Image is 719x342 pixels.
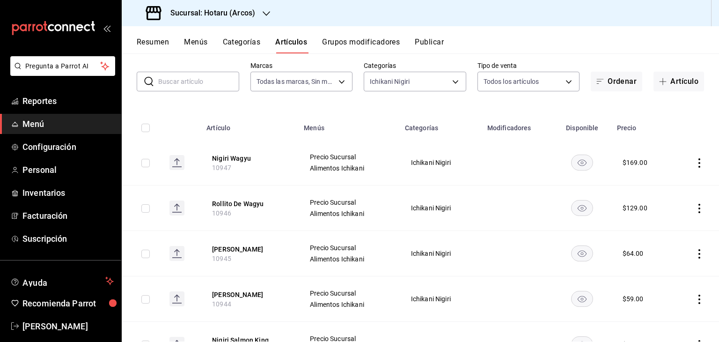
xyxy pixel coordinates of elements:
[22,164,114,176] span: Personal
[22,186,114,199] span: Inventarios
[310,290,388,297] span: Precio Sucursal
[22,141,114,153] span: Configuración
[623,249,644,258] div: $ 64.00
[10,56,115,76] button: Pregunta a Parrot AI
[22,209,114,222] span: Facturación
[571,245,593,261] button: availability-product
[695,204,704,213] button: actions
[482,110,553,140] th: Modificadores
[411,250,470,257] span: Ichikani Nigiri
[571,200,593,216] button: availability-product
[695,249,704,259] button: actions
[257,77,336,86] span: Todas las marcas, Sin marca
[411,159,470,166] span: Ichikani Nigiri
[212,245,287,254] button: edit-product-location
[310,210,388,217] span: Alimentos Ichikani
[695,295,704,304] button: actions
[695,158,704,168] button: actions
[201,110,298,140] th: Artículo
[250,62,353,69] label: Marcas
[212,164,231,171] span: 10947
[22,275,102,287] span: Ayuda
[553,110,611,140] th: Disponible
[137,37,169,53] button: Resumen
[484,77,539,86] span: Todos los artículos
[653,72,704,91] button: Artículo
[611,110,673,140] th: Precio
[298,110,399,140] th: Menús
[7,68,115,78] a: Pregunta a Parrot AI
[623,203,647,213] div: $ 129.00
[571,155,593,171] button: availability-product
[571,291,593,307] button: availability-product
[477,62,580,69] label: Tipo de venta
[310,245,388,251] span: Precio Sucursal
[22,118,114,130] span: Menú
[275,37,307,53] button: Artículos
[137,37,719,53] div: navigation tabs
[322,37,400,53] button: Grupos modificadores
[212,255,231,262] span: 10945
[399,110,482,140] th: Categorías
[411,205,470,211] span: Ichikani Nigiri
[22,320,114,333] span: [PERSON_NAME]
[212,154,287,163] button: edit-product-location
[310,165,388,171] span: Alimentos Ichikani
[310,154,388,160] span: Precio Sucursal
[623,158,647,167] div: $ 169.00
[22,232,114,245] span: Suscripción
[364,62,466,69] label: Categorías
[212,209,231,217] span: 10946
[212,290,287,299] button: edit-product-location
[25,61,101,71] span: Pregunta a Parrot AI
[310,301,388,308] span: Alimentos Ichikani
[370,77,410,86] span: Ichikani Nigiri
[212,199,287,208] button: edit-product-location
[22,95,114,107] span: Reportes
[411,296,470,302] span: Ichikani Nigiri
[212,300,231,308] span: 10944
[591,72,642,91] button: Ordenar
[310,256,388,262] span: Alimentos Ichikani
[103,24,110,32] button: open_drawer_menu
[163,7,255,19] h3: Sucursal: Hotaru (Arcos)
[22,297,114,310] span: Recomienda Parrot
[623,294,644,304] div: $ 59.00
[415,37,444,53] button: Publicar
[184,37,207,53] button: Menús
[223,37,261,53] button: Categorías
[310,335,388,342] span: Precio Sucursal
[310,199,388,206] span: Precio Sucursal
[158,72,239,91] input: Buscar artículo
